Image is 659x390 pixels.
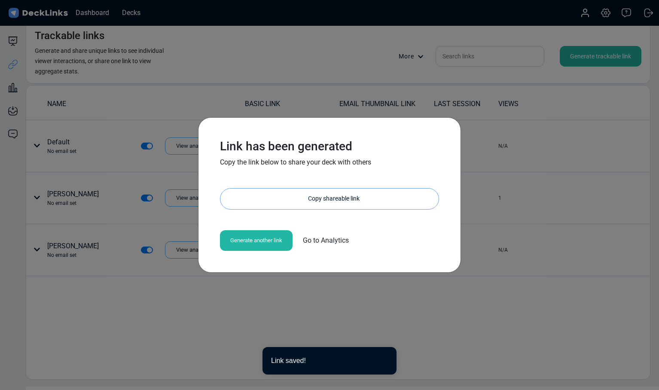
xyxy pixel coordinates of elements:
button: close [383,356,388,365]
span: Copy the link below to share your deck with others [220,158,371,166]
h3: Link has been generated [220,139,439,154]
div: Generate another link [220,230,293,251]
span: Go to Analytics [303,235,349,246]
div: Copy shareable link [229,189,439,209]
div: Link saved! [271,356,383,366]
